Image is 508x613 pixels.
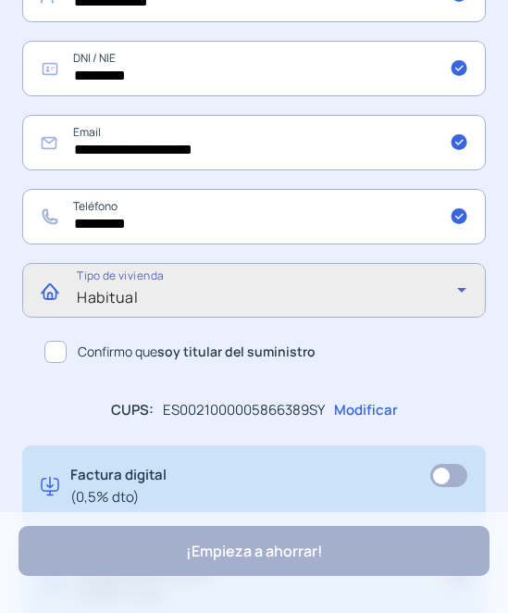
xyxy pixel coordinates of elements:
p: ES0021000005866389SY [163,399,325,421]
img: digital-invoice.svg [41,464,59,508]
p: Modificar [334,399,398,421]
p: Factura digital [70,464,167,508]
mat-label: Tipo de vivienda [77,269,164,284]
img: Trustpilot [290,590,391,601]
b: soy titular del suministro [157,343,316,360]
span: Habitual [77,287,138,307]
span: (0,5% dto) [70,486,167,508]
p: CUPS: [111,399,154,421]
p: "Rapidez y buen trato al cliente" [118,586,280,604]
span: Confirmo que [78,342,316,362]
